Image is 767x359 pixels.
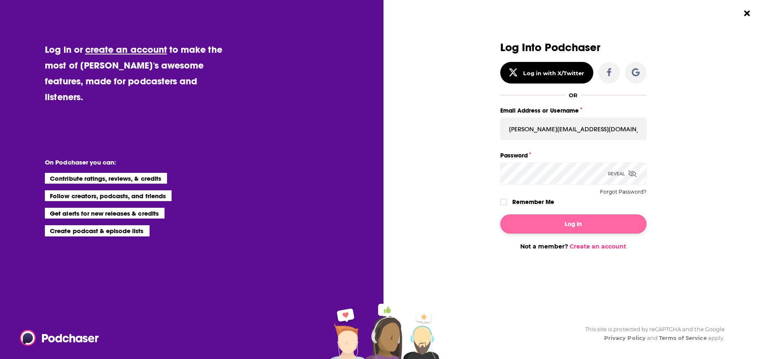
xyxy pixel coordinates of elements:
button: Forgot Password? [600,189,647,195]
div: OR [569,92,578,98]
a: Privacy Policy [604,334,646,341]
div: Reveal [608,162,637,185]
button: Log In [500,214,647,234]
input: Email Address or Username [500,118,647,140]
li: On Podchaser you can: [45,158,211,166]
label: Remember Me [512,197,554,207]
div: Not a member? [500,243,647,250]
label: Email Address or Username [500,105,647,116]
li: Create podcast & episode lists [45,225,149,236]
li: Follow creators, podcasts, and friends [45,190,172,201]
li: Get alerts for new releases & credits [45,208,164,219]
label: Password [500,150,647,161]
a: Podchaser - Follow, Share and Rate Podcasts [20,330,93,346]
button: Log in with X/Twitter [500,62,593,84]
img: Podchaser - Follow, Share and Rate Podcasts [20,330,100,346]
a: create an account [85,44,167,55]
h3: Log Into Podchaser [500,42,647,54]
a: Terms of Service [659,334,707,341]
button: Close Button [739,5,755,21]
div: This site is protected by reCAPTCHA and the Google and apply. [578,325,725,342]
div: Log in with X/Twitter [523,70,584,76]
li: Contribute ratings, reviews, & credits [45,173,167,184]
a: Create an account [570,243,626,250]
